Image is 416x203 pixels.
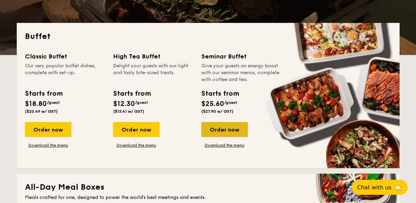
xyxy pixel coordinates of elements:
span: ($20.49 w/ GST) [25,109,58,114]
div: Order now [201,122,248,137]
div: Classic Buffet [25,52,105,61]
div: Starts from [113,89,150,99]
span: $18.80 [25,100,47,108]
div: Give your guests an energy boost with our seminar menus, complete with coffee and tea. [201,63,281,83]
div: Our very popular buffet dishes, complete with set-up. [25,63,105,83]
span: /guest [135,100,148,105]
span: Chat with us [357,184,391,191]
span: $12.30 [113,100,135,108]
a: Download the menu [201,143,248,148]
div: Starts from [25,89,62,99]
div: Order now [113,122,160,137]
div: Starts from [201,89,239,99]
span: ($27.90 w/ GST) [201,109,233,114]
button: Chat with us🦙 [352,180,408,195]
div: Seminar Buffet [201,52,281,61]
h2: All-Day Meal Boxes [25,182,391,193]
div: High Tea Buffet [113,52,193,61]
div: Delight your guests with our light and tasty bite-sized treats. [113,63,193,83]
a: Download the menu [113,143,160,148]
span: /guest [47,100,60,105]
div: Meals crafted for one, designed to power the world's best meetings and events. [25,194,391,201]
span: /guest [224,100,237,105]
h2: Buffet [25,31,391,42]
a: Download the menu [25,143,71,148]
span: $25.60 [201,100,224,108]
span: 🦙 [394,184,402,191]
span: ($13.41 w/ GST) [113,109,144,114]
div: Order now [25,122,71,137]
